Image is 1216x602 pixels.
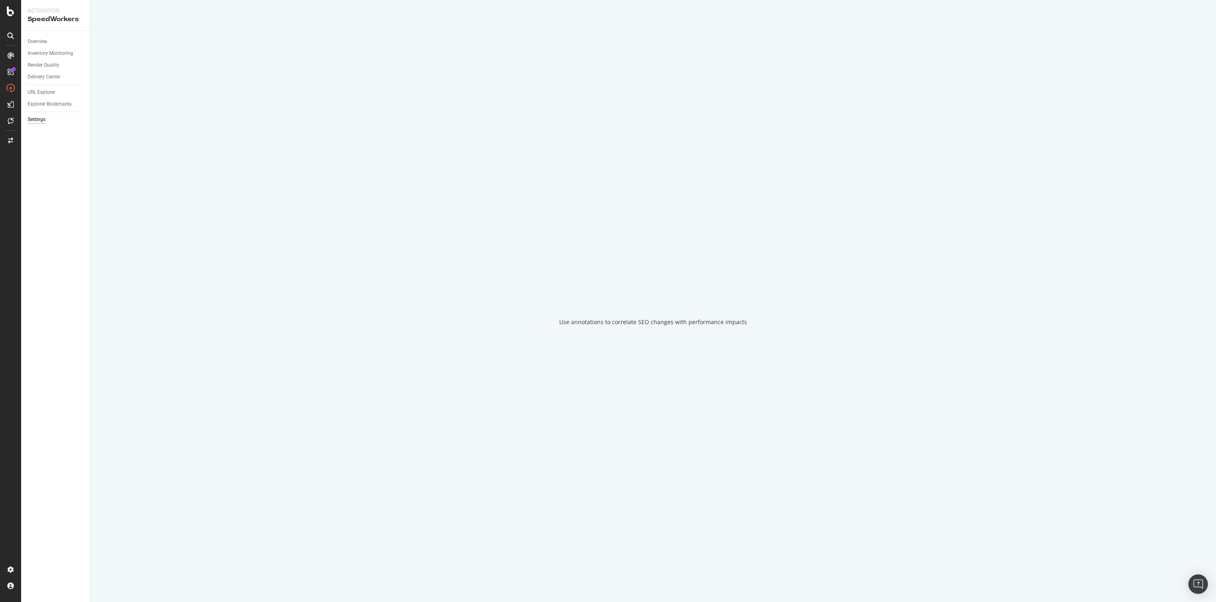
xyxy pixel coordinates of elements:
[28,100,84,108] a: Explorer Bookmarks
[28,115,46,124] div: Settings
[28,73,60,81] div: Delivery Center
[28,49,84,58] a: Inventory Monitoring
[28,37,84,46] a: Overview
[28,115,84,124] a: Settings
[28,73,84,81] a: Delivery Center
[28,88,84,97] a: URL Explorer
[28,61,59,69] div: Render Quality
[624,276,682,305] div: animation
[1188,574,1208,594] div: Open Intercom Messenger
[28,100,72,108] div: Explorer Bookmarks
[28,61,84,69] a: Render Quality
[559,318,747,326] div: Use annotations to correlate SEO changes with performance impacts
[28,15,83,24] div: SpeedWorkers
[28,37,47,46] div: Overview
[28,6,83,15] div: Activation
[28,49,73,58] div: Inventory Monitoring
[28,88,55,97] div: URL Explorer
